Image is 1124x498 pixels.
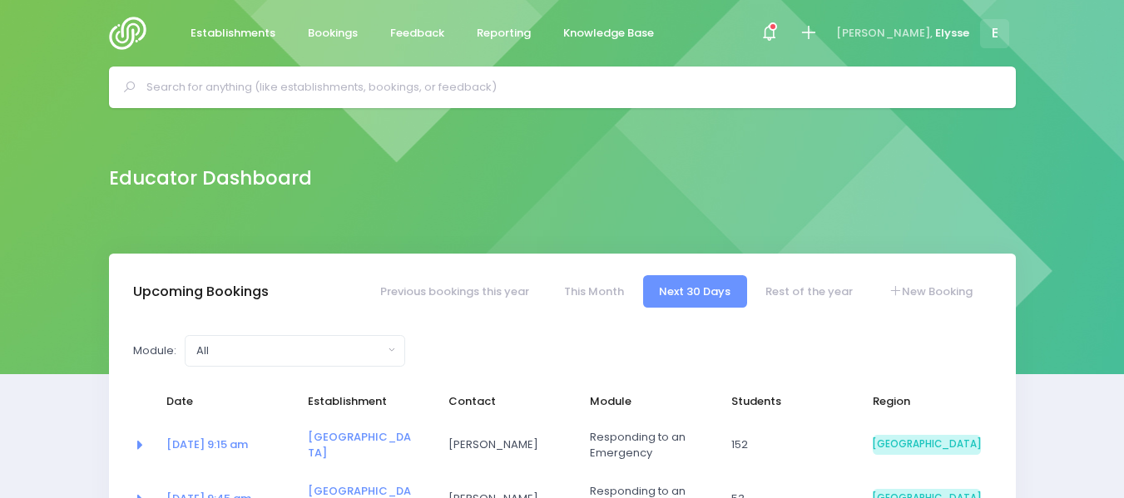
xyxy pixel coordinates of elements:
[364,275,545,308] a: Previous bookings this year
[308,25,358,42] span: Bookings
[980,19,1009,48] span: E
[448,436,557,453] span: [PERSON_NAME]
[191,25,275,42] span: Establishments
[547,275,640,308] a: This Month
[590,429,698,461] span: Responding to an Emergency
[872,275,988,308] a: New Booking
[156,418,297,472] td: <a href="https://app.stjis.org.nz/bookings/523747" class="font-weight-bold">08 Oct at 9:15 am</a>
[133,343,176,359] label: Module:
[308,429,411,461] a: [GEOGRAPHIC_DATA]
[177,17,290,50] a: Establishments
[109,167,312,190] h2: Educator Dashboard
[185,335,405,367] button: All
[377,17,458,50] a: Feedback
[295,17,372,50] a: Bookings
[836,25,933,42] span: [PERSON_NAME],
[109,17,156,50] img: Logo
[720,418,862,472] td: 152
[750,275,869,308] a: Rest of the year
[463,17,545,50] a: Reporting
[731,393,839,410] span: Students
[166,393,275,410] span: Date
[308,393,416,410] span: Establishment
[563,25,654,42] span: Knowledge Base
[862,418,992,472] td: South Island
[146,75,993,100] input: Search for anything (like establishments, bookings, or feedback)
[390,25,444,42] span: Feedback
[643,275,747,308] a: Next 30 Days
[873,393,981,410] span: Region
[590,393,698,410] span: Module
[438,418,579,472] td: Rachael Gates
[133,284,269,300] h3: Upcoming Bookings
[166,436,248,452] a: [DATE] 9:15 am
[873,435,981,455] span: [GEOGRAPHIC_DATA]
[448,393,557,410] span: Contact
[579,418,720,472] td: Responding to an Emergency
[297,418,438,472] td: <a href="https://app.stjis.org.nz/establishments/204474" class="font-weight-bold">Weedons School</a>
[477,25,531,42] span: Reporting
[196,343,384,359] div: All
[731,436,839,453] span: 152
[550,17,668,50] a: Knowledge Base
[935,25,969,42] span: Elysse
